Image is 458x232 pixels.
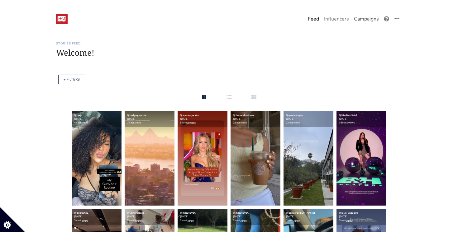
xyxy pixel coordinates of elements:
[241,219,247,222] a: views
[56,48,402,58] h1: Welcome!
[293,121,300,124] a: views
[293,219,300,222] a: views
[339,114,357,117] a: @likeitisofficial
[351,13,381,25] a: Campaigns
[286,211,315,215] a: @april.[PERSON_NAME]
[56,42,402,45] h6: Stories Feed
[127,114,146,117] a: @badguysmovie
[127,211,144,215] a: @lilytaverasss
[188,219,194,222] a: views
[72,209,122,225] div: [DATE] 3k est.
[231,209,280,225] div: [DATE] 2k est.
[74,114,82,117] a: @lavg
[135,219,141,222] a: views
[178,209,227,225] div: [DATE] 2k est.
[180,114,199,117] a: @spencerjackiee
[305,13,322,25] a: Feed
[189,121,196,124] a: views
[180,211,196,215] a: @maluferrerl
[339,211,358,215] a: @julio_vaqueiro
[125,209,174,225] div: [DATE] 7k est.
[64,77,80,82] a: + FILTERS
[336,111,386,127] div: [DATE] 399 est.
[284,209,333,225] div: [DATE] 1k est.
[346,219,353,222] a: views
[336,209,386,225] div: [DATE] 3k est.
[233,211,249,215] a: @maluferrerl
[72,111,122,127] div: [DATE] 4k est.
[241,121,247,124] a: views
[135,121,141,124] a: views
[286,114,303,117] a: @greciaslopez
[82,219,88,222] a: views
[74,211,88,215] a: @gugulito1
[284,111,333,127] div: [DATE] 2k est.
[56,14,68,24] img: 19:52:48_1547236368
[348,121,355,124] a: views
[178,111,227,127] div: [DATE] 690 est.
[82,121,88,124] a: views
[322,13,351,25] a: Influencers
[233,114,254,117] a: @thesandraduran
[231,111,280,127] div: [DATE] 2k est.
[125,111,174,127] div: [DATE] 2k est.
